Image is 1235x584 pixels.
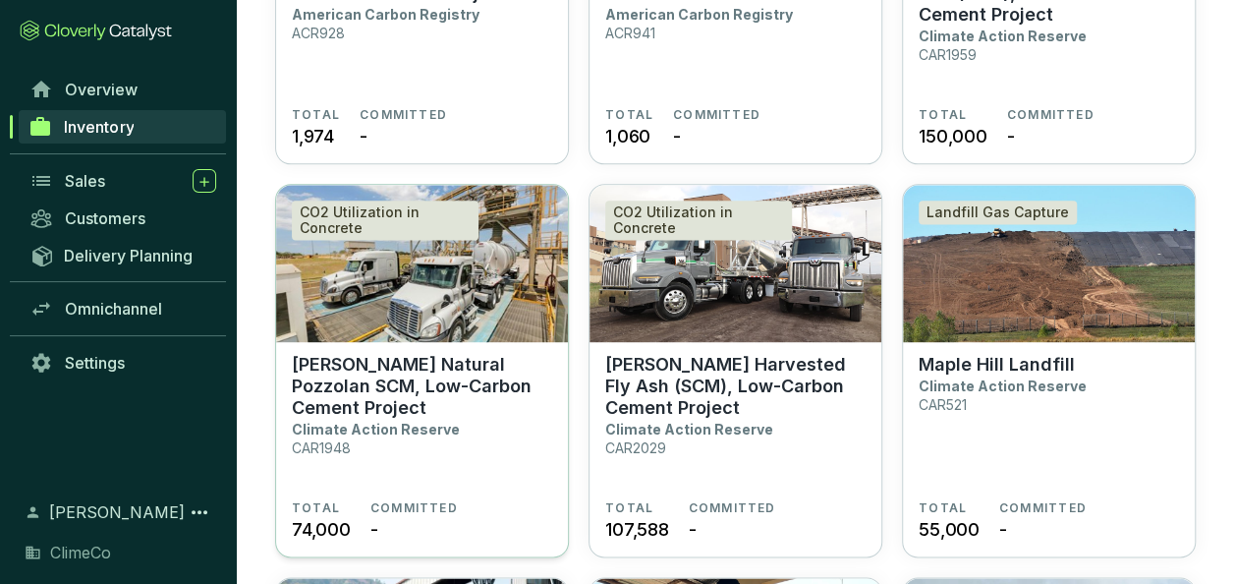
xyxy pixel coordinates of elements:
[276,185,568,342] img: Kirkland Natural Pozzolan SCM, Low-Carbon Cement Project
[19,110,226,144] a: Inventory
[292,439,351,456] p: CAR1948
[370,516,378,543] span: -
[605,123,650,149] span: 1,060
[999,516,1007,543] span: -
[292,516,351,543] span: 74,000
[292,201,478,240] div: CO2 Utilization in Concrete
[360,107,447,123] span: COMMITTED
[20,292,226,325] a: Omnichannel
[65,80,138,99] span: Overview
[292,6,479,23] p: American Carbon Registry
[689,500,776,516] span: COMMITTED
[919,201,1077,224] div: Landfill Gas Capture
[605,439,666,456] p: CAR2029
[292,123,334,149] span: 1,974
[919,354,1075,376] p: Maple Hill Landfill
[919,500,967,516] span: TOTAL
[605,25,655,41] p: ACR941
[605,516,669,543] span: 107,588
[589,184,882,557] a: Bowen Harvested Fly Ash (SCM), Low-Carbon Cement ProjectCO2 Utilization in Concrete[PERSON_NAME] ...
[605,201,792,240] div: CO2 Utilization in Concrete
[689,516,697,543] span: -
[919,396,967,413] p: CAR521
[50,541,111,564] span: ClimeCo
[902,184,1196,557] a: Maple Hill LandfillLandfill Gas CaptureMaple Hill LandfillClimate Action ReserveCAR521TOTAL55,000...
[65,353,125,373] span: Settings
[20,73,226,106] a: Overview
[65,171,105,191] span: Sales
[20,164,226,198] a: Sales
[1007,123,1015,149] span: -
[919,378,1087,394] p: Climate Action Reserve
[919,28,1087,44] p: Climate Action Reserve
[589,185,881,342] img: Bowen Harvested Fly Ash (SCM), Low-Carbon Cement Project
[999,500,1087,516] span: COMMITTED
[292,107,340,123] span: TOTAL
[605,107,653,123] span: TOTAL
[919,46,977,63] p: CAR1959
[605,354,866,419] p: [PERSON_NAME] Harvested Fly Ash (SCM), Low-Carbon Cement Project
[360,123,367,149] span: -
[673,107,760,123] span: COMMITTED
[64,246,193,265] span: Delivery Planning
[292,354,552,419] p: [PERSON_NAME] Natural Pozzolan SCM, Low-Carbon Cement Project
[370,500,458,516] span: COMMITTED
[605,6,793,23] p: American Carbon Registry
[64,117,134,137] span: Inventory
[292,25,345,41] p: ACR928
[919,123,987,149] span: 150,000
[20,239,226,271] a: Delivery Planning
[919,107,967,123] span: TOTAL
[673,123,681,149] span: -
[292,421,460,438] p: Climate Action Reserve
[903,185,1195,342] img: Maple Hill Landfill
[919,516,980,543] span: 55,000
[65,299,162,319] span: Omnichannel
[20,346,226,380] a: Settings
[605,500,653,516] span: TOTAL
[1007,107,1095,123] span: COMMITTED
[65,208,145,228] span: Customers
[292,500,340,516] span: TOTAL
[275,184,569,557] a: Kirkland Natural Pozzolan SCM, Low-Carbon Cement ProjectCO2 Utilization in Concrete[PERSON_NAME] ...
[49,500,185,524] span: [PERSON_NAME]
[20,202,226,235] a: Customers
[605,421,773,438] p: Climate Action Reserve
